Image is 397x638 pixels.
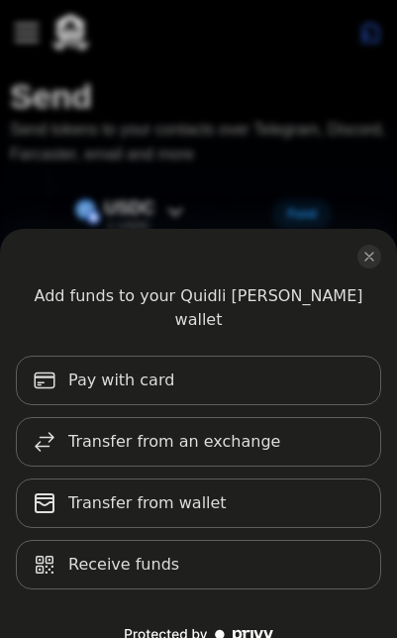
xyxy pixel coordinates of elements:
[357,245,381,268] button: close modal
[16,284,381,332] h3: Add funds to your Quidli [PERSON_NAME] wallet
[16,417,381,467] button: Transfer from an exchange
[16,478,381,528] button: Transfer from wallet
[16,356,381,405] button: Pay with card
[16,540,381,589] button: Receive funds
